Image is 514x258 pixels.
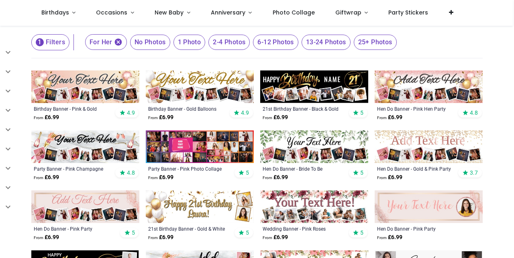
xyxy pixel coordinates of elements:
[34,114,59,122] strong: £ 6.99
[85,34,127,50] span: For Her
[246,229,249,236] span: 5
[377,165,459,172] a: Hen Do Banner - Gold & Pink Party Occasion
[34,225,116,232] a: Hen Do Banner - Pink Party
[34,235,43,240] span: From
[377,225,459,232] a: Hen Do Banner - Pink Party
[375,70,483,103] img: Personalised Hen Do Banner - Pink Hen Party - 9 Photo Upload
[127,169,135,176] span: 4.8
[148,173,173,182] strong: £ 6.99
[34,165,116,172] a: Party Banner - Pink Champagne
[377,116,387,120] span: From
[377,233,402,241] strong: £ 6.99
[208,35,250,50] span: 2-4 Photos
[146,130,254,163] img: Personalised Party Banner - Pink Photo Collage - Add Text & 30 Photo Upload
[130,35,170,50] span: No Photos
[36,38,43,46] span: 1
[354,35,397,50] span: 25+ Photos
[470,109,478,116] span: 4.8
[148,175,158,180] span: From
[360,109,363,116] span: 5
[148,116,158,120] span: From
[34,175,43,180] span: From
[31,70,139,103] img: Personalised Happy Birthday Banner - Pink & Gold Balloons - 9 Photo Upload
[273,8,315,17] span: Photo Collage
[263,165,345,172] a: Hen Do Banner - Bride To Be
[377,173,402,182] strong: £ 6.99
[375,190,483,223] img: Personalised Hen Do Banner - Pink Party - Custom Text & 1 Photo Upload
[335,8,361,17] span: Giftwrap
[253,35,298,50] span: 6-12 Photos
[148,233,173,241] strong: £ 6.99
[263,173,288,182] strong: £ 6.99
[377,235,387,240] span: From
[263,116,272,120] span: From
[241,109,249,116] span: 4.9
[148,225,230,232] a: 21st Birthday Banner - Gold & White Balloons
[34,233,59,241] strong: £ 6.99
[302,35,351,50] span: 13-24 Photos
[377,105,459,112] a: Hen Do Banner - Pink Hen Party
[34,105,116,112] a: Birthday Banner - Pink & Gold Balloons
[260,190,368,223] img: Personalised Wedding Banner - Pink Roses - Custom Text & 9 Photo Upload
[263,225,345,232] a: Wedding Banner - Pink Roses
[155,8,184,17] span: New Baby
[31,34,69,50] button: 1Filters
[148,165,230,172] a: Party Banner - Pink Photo Collage
[41,8,69,17] span: Birthdays
[148,105,230,112] a: Birthday Banner - Gold Balloons
[31,130,139,163] img: Personalised Party Banner - Pink Champagne - 9 Photo Upload & Custom Text
[34,173,59,182] strong: £ 6.99
[148,235,158,240] span: From
[263,233,288,241] strong: £ 6.99
[132,229,135,236] span: 5
[375,130,483,163] img: Personalised Hen Do Banner - Gold & Pink Party Occasion - 9 Photo Upload
[211,8,245,17] span: Anniversary
[31,190,139,223] img: Hen Do Banner - Pink Party - Custom Text & 9 Photo Upload
[127,109,135,116] span: 4.9
[146,190,254,223] img: Personalised Happy 21st Birthday Banner - Gold & White Balloons - 2 Photo Upload
[260,130,368,163] img: Personalised Hen Do Banner - Bride To Be - 9 Photo Upload
[173,35,206,50] span: 1 Photo
[360,169,363,176] span: 5
[360,229,363,236] span: 5
[388,8,428,17] span: Party Stickers
[96,8,127,17] span: Occasions
[260,70,368,103] img: Personalised Happy 21st Birthday Banner - Black & Gold - Custom Name & 9 Photo Upload
[263,175,272,180] span: From
[146,70,254,103] img: Personalised Happy Birthday Banner - Gold Balloons - 9 Photo Upload
[148,114,173,122] strong: £ 6.99
[263,105,345,112] a: 21st Birthday Banner - Black & Gold
[34,116,43,120] span: From
[377,114,402,122] strong: £ 6.99
[246,169,249,176] span: 5
[263,235,272,240] span: From
[377,175,387,180] span: From
[470,169,478,176] span: 3.7
[263,114,288,122] strong: £ 6.99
